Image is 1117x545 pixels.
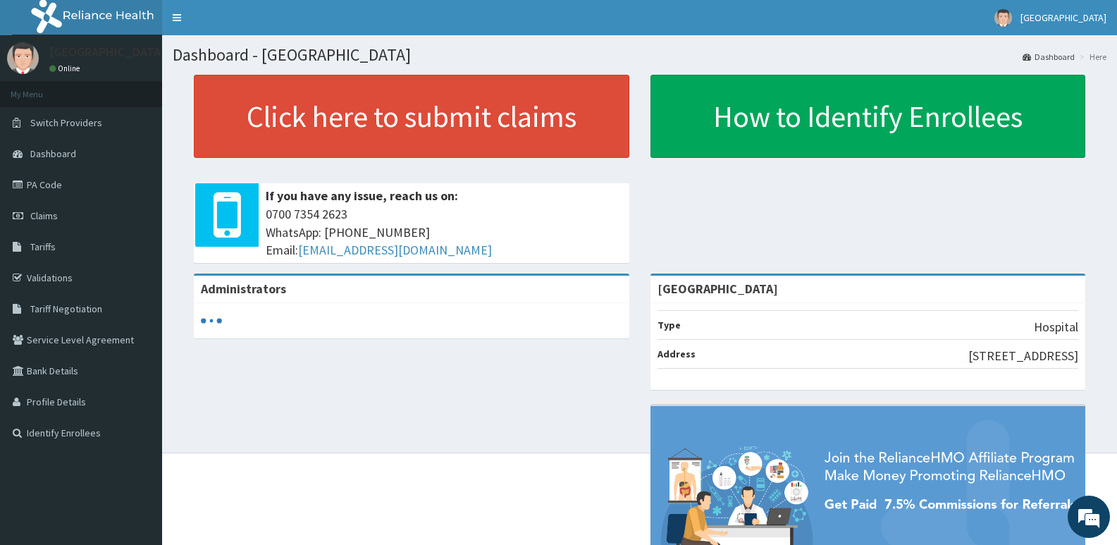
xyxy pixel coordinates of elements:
svg: audio-loading [201,310,222,331]
b: If you have any issue, reach us on: [266,188,458,204]
a: How to Identify Enrollees [650,75,1086,158]
span: Tariff Negotiation [30,302,102,315]
a: Dashboard [1023,51,1075,63]
b: Administrators [201,281,286,297]
span: Claims [30,209,58,222]
a: [EMAIL_ADDRESS][DOMAIN_NAME] [298,242,492,258]
img: User Image [7,42,39,74]
span: 0700 7354 2623 WhatsApp: [PHONE_NUMBER] Email: [266,205,622,259]
p: [STREET_ADDRESS] [968,347,1078,365]
h1: Dashboard - [GEOGRAPHIC_DATA] [173,46,1106,64]
a: Online [49,63,83,73]
a: Click here to submit claims [194,75,629,158]
p: Hospital [1034,318,1078,336]
span: Tariffs [30,240,56,253]
span: Switch Providers [30,116,102,129]
b: Address [658,348,696,360]
span: Dashboard [30,147,76,160]
strong: [GEOGRAPHIC_DATA] [658,281,778,297]
span: [GEOGRAPHIC_DATA] [1020,11,1106,24]
b: Type [658,319,681,331]
img: User Image [994,9,1012,27]
li: Here [1076,51,1106,63]
p: [GEOGRAPHIC_DATA] [49,46,166,59]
